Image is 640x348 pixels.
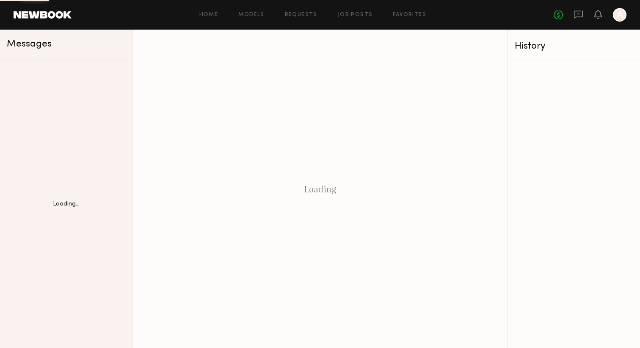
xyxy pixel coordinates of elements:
div: Loading... [53,201,80,207]
a: Models [238,12,264,18]
div: History [515,41,633,51]
a: Favorites [393,12,426,18]
a: Job Posts [338,12,373,18]
div: Loading [132,30,508,348]
a: A [613,8,626,22]
a: Requests [285,12,317,18]
a: Home [199,12,218,18]
span: Messages [7,39,52,49]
